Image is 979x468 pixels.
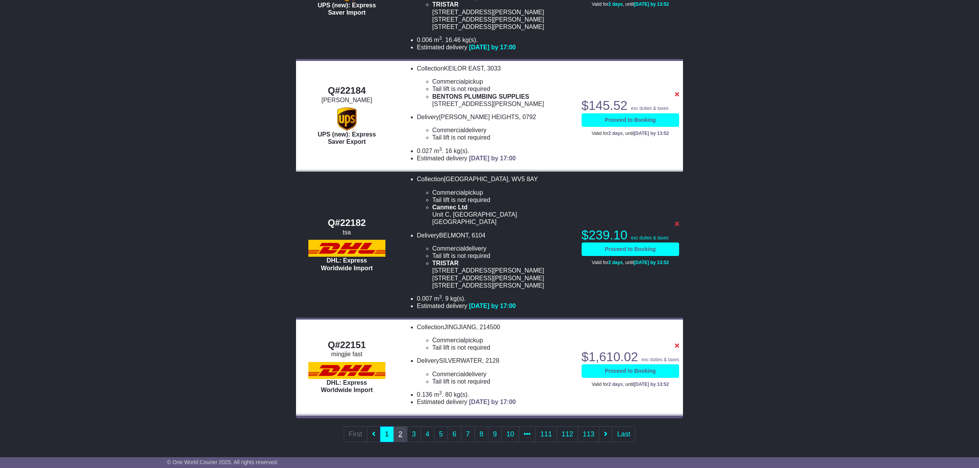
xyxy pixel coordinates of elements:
[557,426,578,442] a: 112
[582,228,627,242] span: $
[321,379,373,393] span: DHL: Express Worldwide Import
[434,426,448,442] a: 5
[434,295,443,302] span: m .
[589,228,627,242] span: 239.10
[484,65,501,72] span: , 3033
[469,155,516,162] span: [DATE] by 17:00
[535,426,557,442] a: 111
[642,357,679,362] span: exc duties & taxes
[432,211,574,218] div: Unit C, [GEOGRAPHIC_DATA]
[608,382,622,387] span: 2 days
[589,350,638,364] span: 1,610.02
[462,37,478,43] span: kg(s).
[432,8,574,16] div: [STREET_ADDRESS][PERSON_NAME]
[519,114,536,120] span: , 0792
[634,382,669,387] span: [DATE] by 13:52
[417,323,574,352] li: Collection
[300,217,394,229] div: Q#22182
[432,274,574,282] div: [STREET_ADDRESS][PERSON_NAME]
[417,302,574,310] li: Estimated delivery
[432,267,574,274] div: [STREET_ADDRESS][PERSON_NAME]
[474,426,488,442] a: 8
[450,295,466,302] span: kg(s).
[634,131,669,136] span: [DATE] by 13:52
[608,131,622,136] span: 2 days
[432,378,574,385] li: Tail lift is not required
[582,242,679,256] a: Proceed to Booking
[432,1,574,8] div: TRISTAR
[318,131,376,145] span: UPS (new): Express Saver Export
[432,245,465,252] span: Commercial
[608,260,622,265] span: 2 days
[432,196,574,204] li: Tail lift is not required
[434,391,443,398] span: m .
[321,257,373,271] span: DHL: Express Worldwide Import
[488,426,502,442] a: 9
[468,232,485,239] span: , 6104
[469,399,516,405] span: [DATE] by 17:00
[318,2,376,16] span: UPS (new): Express Saver Import
[417,155,574,162] li: Estimated delivery
[417,175,574,226] li: Collection
[432,85,574,93] li: Tail lift is not required
[447,426,461,442] a: 6
[300,340,394,351] div: Q#22151
[394,426,407,442] a: 2
[432,370,574,378] li: delivery
[582,98,627,113] span: $
[432,189,574,196] li: pickup
[300,96,394,104] div: [PERSON_NAME]
[308,240,385,257] img: DHL: Express Worldwide Import
[582,364,679,378] a: Proceed to Booking
[432,23,574,30] div: [STREET_ADDRESS][PERSON_NAME]
[445,148,452,154] span: 16
[432,252,574,259] li: Tail lift is not required
[432,204,574,211] div: Canmec Ltd
[432,16,574,23] div: [STREET_ADDRESS][PERSON_NAME]
[482,357,499,364] span: , 2128
[608,2,622,7] span: 2 days
[432,78,574,85] li: pickup
[432,245,574,252] li: delivery
[439,232,468,239] span: BELMONT
[445,37,461,43] span: 16.46
[439,357,482,364] span: SILVERWATER
[432,218,574,226] div: [GEOGRAPHIC_DATA]
[445,295,449,302] span: 9
[444,324,476,330] span: JINGJIANG
[417,65,574,108] li: Collection
[432,93,574,100] div: BENTONS PLUMBING SUPPLIES
[407,426,421,442] a: 3
[501,426,519,442] a: 10
[417,232,574,289] li: Delivery
[439,146,442,152] sup: 3
[439,35,442,41] sup: 3
[469,44,516,51] span: [DATE] by 17:00
[432,189,465,196] span: Commercial
[476,324,500,330] span: , 214500
[417,357,574,385] li: Delivery
[417,44,574,51] li: Estimated delivery
[432,259,574,267] div: TRISTAR
[432,78,465,85] span: Commercial
[417,398,574,406] li: Estimated delivery
[634,260,669,265] span: [DATE] by 13:52
[308,362,385,379] img: DHL: Express Worldwide Import
[432,337,465,343] span: Commercial
[631,106,668,111] span: exc duties & taxes
[432,371,465,377] span: Commercial
[582,260,679,265] p: Valid for , until
[612,426,635,442] a: Last
[461,426,475,442] a: 7
[439,114,519,120] span: [PERSON_NAME] HEIGHTS
[582,131,679,136] p: Valid for , until
[631,235,668,241] span: exc duties & taxes
[417,148,432,154] span: 0.027
[444,65,484,72] span: KEILOR EAST
[300,229,394,236] div: tsa
[469,303,516,309] span: [DATE] by 17:00
[454,148,469,154] span: kg(s).
[417,37,432,43] span: 0.006
[439,390,442,396] sup: 3
[337,108,357,131] img: UPS (new): Express Saver Export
